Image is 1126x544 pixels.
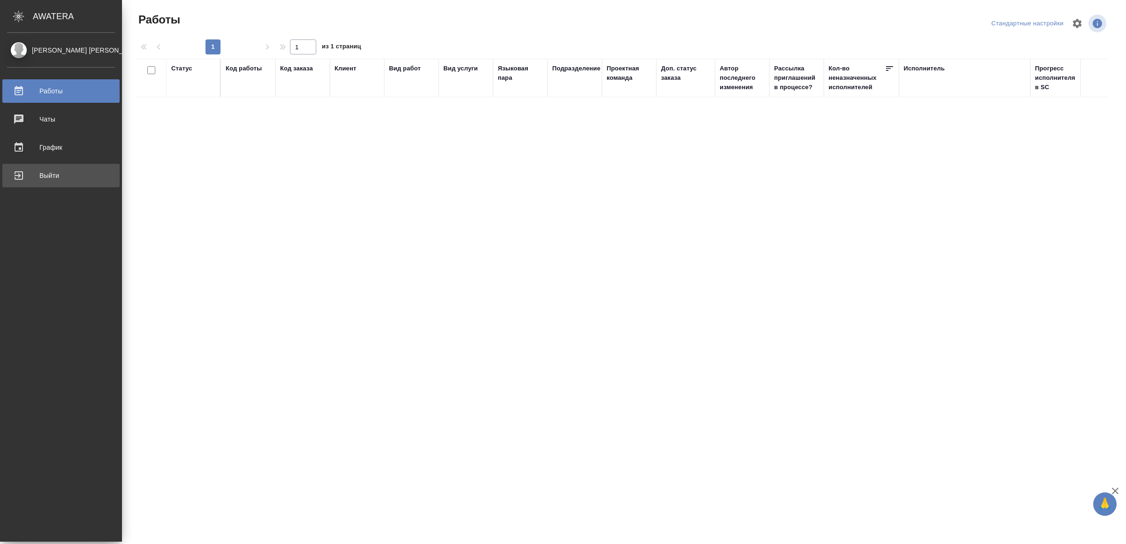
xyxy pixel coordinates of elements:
[226,64,262,73] div: Код работы
[33,7,122,26] div: AWATERA
[2,136,120,159] a: График
[607,64,652,83] div: Проектная команда
[829,64,885,92] div: Кол-во неназначенных исполнителей
[280,64,313,73] div: Код заказа
[1035,64,1077,92] div: Прогресс исполнителя в SC
[389,64,421,73] div: Вид работ
[171,64,192,73] div: Статус
[2,164,120,187] a: Выйти
[335,64,356,73] div: Клиент
[774,64,819,92] div: Рассылка приглашений в процессе?
[2,79,120,103] a: Работы
[322,41,361,54] span: из 1 страниц
[7,140,115,154] div: График
[498,64,543,83] div: Языковая пара
[136,12,180,27] span: Работы
[904,64,945,73] div: Исполнитель
[7,45,115,55] div: [PERSON_NAME] [PERSON_NAME]
[1097,494,1113,514] span: 🙏
[1066,12,1088,35] span: Настроить таблицу
[720,64,765,92] div: Автор последнего изменения
[7,112,115,126] div: Чаты
[1093,492,1117,516] button: 🙏
[2,107,120,131] a: Чаты
[552,64,601,73] div: Подразделение
[661,64,710,83] div: Доп. статус заказа
[7,169,115,183] div: Выйти
[1088,15,1108,32] span: Посмотреть информацию
[989,16,1066,31] div: split button
[443,64,478,73] div: Вид услуги
[7,84,115,98] div: Работы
